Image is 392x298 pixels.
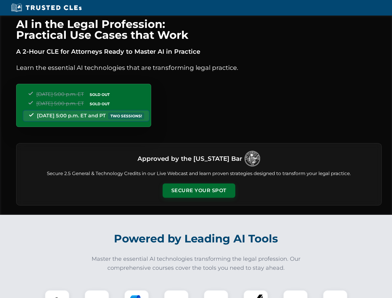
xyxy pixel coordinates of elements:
span: [DATE] 5:00 p.m. ET [36,91,84,97]
span: SOLD OUT [88,101,112,107]
span: SOLD OUT [88,91,112,98]
span: [DATE] 5:00 p.m. ET [36,101,84,106]
p: Secure 2.5 General & Technology Credits in our Live Webcast and learn proven strategies designed ... [24,170,374,177]
h1: AI in the Legal Profession: Practical Use Cases that Work [16,19,382,40]
button: Secure Your Spot [163,183,235,198]
img: Logo [245,151,260,166]
h2: Powered by Leading AI Tools [24,228,368,250]
p: Learn the essential AI technologies that are transforming legal practice. [16,63,382,73]
p: Master the essential AI technologies transforming the legal profession. Our comprehensive courses... [88,255,305,273]
p: A 2-Hour CLE for Attorneys Ready to Master AI in Practice [16,47,382,56]
img: Trusted CLEs [9,3,83,12]
h3: Approved by the [US_STATE] Bar [137,153,242,164]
